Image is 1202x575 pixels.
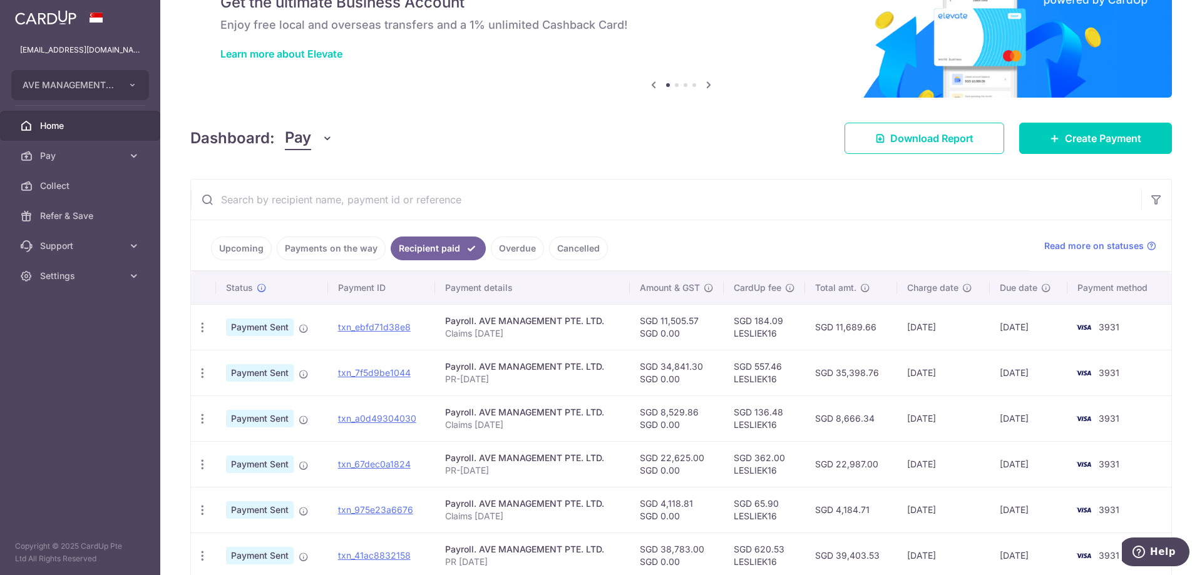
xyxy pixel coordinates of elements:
[491,237,544,260] a: Overdue
[724,350,805,395] td: SGD 557.46 LESLIEK16
[734,282,781,294] span: CardUp fee
[226,547,294,564] span: Payment Sent
[285,126,311,150] span: Pay
[897,441,990,487] td: [DATE]
[1099,367,1119,378] span: 3931
[724,395,805,441] td: SGD 136.48 LESLIEK16
[11,70,149,100] button: AVE MANAGEMENT PTE. LTD.
[445,510,620,522] p: Claims [DATE]
[338,322,411,332] a: txn_ebfd71d38e8
[724,487,805,532] td: SGD 65.90 LESLIEK16
[338,504,413,515] a: txn_975e23a6676
[897,395,990,441] td: [DATE]
[338,459,411,469] a: txn_67dec0a1824
[190,127,275,150] h4: Dashboard:
[220,18,1142,33] h6: Enjoy free local and overseas transfers and a 1% unlimited Cashback Card!
[1071,365,1096,380] img: Bank Card
[226,501,294,519] span: Payment Sent
[226,364,294,382] span: Payment Sent
[40,240,123,252] span: Support
[40,150,123,162] span: Pay
[40,270,123,282] span: Settings
[40,180,123,192] span: Collect
[1000,282,1037,294] span: Due date
[897,487,990,532] td: [DATE]
[1122,537,1189,569] iframe: Opens a widget where you can find more information
[630,395,724,441] td: SGD 8,529.86 SGD 0.00
[445,360,620,373] div: Payroll. AVE MANAGEMENT PTE. LTD.
[226,410,294,427] span: Payment Sent
[445,543,620,556] div: Payroll. AVE MANAGEMENT PTE. LTD.
[1071,457,1096,472] img: Bank Card
[1099,459,1119,469] span: 3931
[805,441,897,487] td: SGD 22,987.00
[1044,240,1156,252] a: Read more on statuses
[1067,272,1171,304] th: Payment method
[1071,548,1096,563] img: Bank Card
[191,180,1141,220] input: Search by recipient name, payment id or reference
[805,395,897,441] td: SGD 8,666.34
[897,304,990,350] td: [DATE]
[630,350,724,395] td: SGD 34,841.30 SGD 0.00
[1099,550,1119,561] span: 3931
[990,350,1067,395] td: [DATE]
[277,237,386,260] a: Payments on the way
[338,413,416,424] a: txn_a0d49304030
[445,464,620,477] p: PR-[DATE]
[226,318,294,336] span: Payment Sent
[1071,411,1096,426] img: Bank Card
[220,48,342,60] a: Learn more about Elevate
[990,487,1067,532] td: [DATE]
[15,10,76,25] img: CardUp
[724,304,805,350] td: SGD 184.09 LESLIEK16
[1071,320,1096,335] img: Bank Card
[907,282,958,294] span: Charge date
[630,487,724,532] td: SGD 4,118.81 SGD 0.00
[391,237,486,260] a: Recipient paid
[445,406,620,419] div: Payroll. AVE MANAGEMENT PTE. LTD.
[445,419,620,431] p: Claims [DATE]
[20,44,140,56] p: [EMAIL_ADDRESS][DOMAIN_NAME]
[1099,413,1119,424] span: 3931
[805,487,897,532] td: SGD 4,184.71
[40,120,123,132] span: Home
[40,210,123,222] span: Refer & Save
[1065,131,1141,146] span: Create Payment
[897,350,990,395] td: [DATE]
[445,315,620,327] div: Payroll. AVE MANAGEMENT PTE. LTD.
[805,350,897,395] td: SGD 35,398.76
[990,304,1067,350] td: [DATE]
[1099,504,1119,515] span: 3931
[990,441,1067,487] td: [DATE]
[435,272,630,304] th: Payment details
[226,282,253,294] span: Status
[630,304,724,350] td: SGD 11,505.57 SGD 0.00
[815,282,856,294] span: Total amt.
[890,131,973,146] span: Download Report
[630,441,724,487] td: SGD 22,625.00 SGD 0.00
[285,126,333,150] button: Pay
[805,304,897,350] td: SGD 11,689.66
[445,452,620,464] div: Payroll. AVE MANAGEMENT PTE. LTD.
[23,79,115,91] span: AVE MANAGEMENT PTE. LTD.
[445,556,620,568] p: PR [DATE]
[1099,322,1119,332] span: 3931
[445,327,620,340] p: Claims [DATE]
[640,282,700,294] span: Amount & GST
[1071,502,1096,517] img: Bank Card
[1019,123,1172,154] a: Create Payment
[226,455,294,473] span: Payment Sent
[445,497,620,510] div: Payroll. AVE MANAGEMENT PTE. LTD.
[445,373,620,385] p: PR-[DATE]
[549,237,608,260] a: Cancelled
[990,395,1067,441] td: [DATE]
[328,272,435,304] th: Payment ID
[211,237,272,260] a: Upcoming
[724,441,805,487] td: SGD 362.00 LESLIEK16
[1044,240,1144,252] span: Read more on statuses
[338,367,411,378] a: txn_7f5d9be1044
[845,123,1004,154] a: Download Report
[338,550,411,561] a: txn_41ac8832158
